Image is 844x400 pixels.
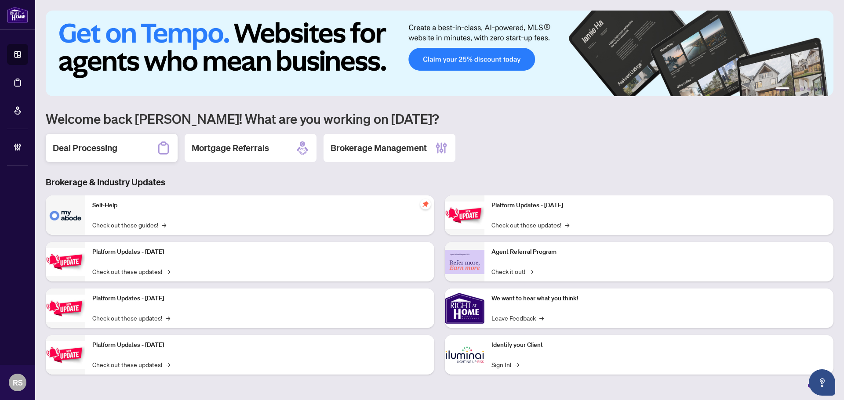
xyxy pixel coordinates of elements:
[445,202,484,229] img: Platform Updates - June 23, 2025
[92,340,427,350] p: Platform Updates - [DATE]
[491,360,519,369] a: Sign In!→
[445,250,484,274] img: Agent Referral Program
[92,360,170,369] a: Check out these updates!→
[539,313,544,323] span: →
[92,294,427,303] p: Platform Updates - [DATE]
[192,142,269,154] h2: Mortgage Referrals
[491,294,826,303] p: We want to hear what you think!
[420,199,431,209] span: pushpin
[92,247,427,257] p: Platform Updates - [DATE]
[92,267,170,276] a: Check out these updates!→
[821,87,825,91] button: 6
[46,295,85,322] img: Platform Updates - July 21, 2025
[491,313,544,323] a: Leave Feedback→
[46,195,85,235] img: Self-Help
[53,142,117,154] h2: Deal Processing
[809,369,835,396] button: Open asap
[491,340,826,350] p: Identify your Client
[807,87,811,91] button: 4
[565,220,569,230] span: →
[92,201,427,210] p: Self-Help
[46,248,85,276] img: Platform Updates - September 16, 2025
[46,176,833,188] h3: Brokerage & Industry Updates
[46,110,833,127] h1: Welcome back [PERSON_NAME]! What are you working on [DATE]?
[445,288,484,328] img: We want to hear what you think!
[491,267,533,276] a: Check it out!→
[491,220,569,230] a: Check out these updates!→
[46,11,833,96] img: Slide 0
[162,220,166,230] span: →
[491,247,826,257] p: Agent Referral Program
[166,313,170,323] span: →
[800,87,804,91] button: 3
[491,201,826,210] p: Platform Updates - [DATE]
[166,360,170,369] span: →
[445,335,484,375] img: Identify your Client
[92,313,170,323] a: Check out these updates!→
[515,360,519,369] span: →
[529,267,533,276] span: →
[814,87,818,91] button: 5
[92,220,166,230] a: Check out these guides!→
[7,7,28,23] img: logo
[775,87,789,91] button: 1
[793,87,797,91] button: 2
[331,142,427,154] h2: Brokerage Management
[166,267,170,276] span: →
[46,341,85,369] img: Platform Updates - July 8, 2025
[13,376,23,389] span: RS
